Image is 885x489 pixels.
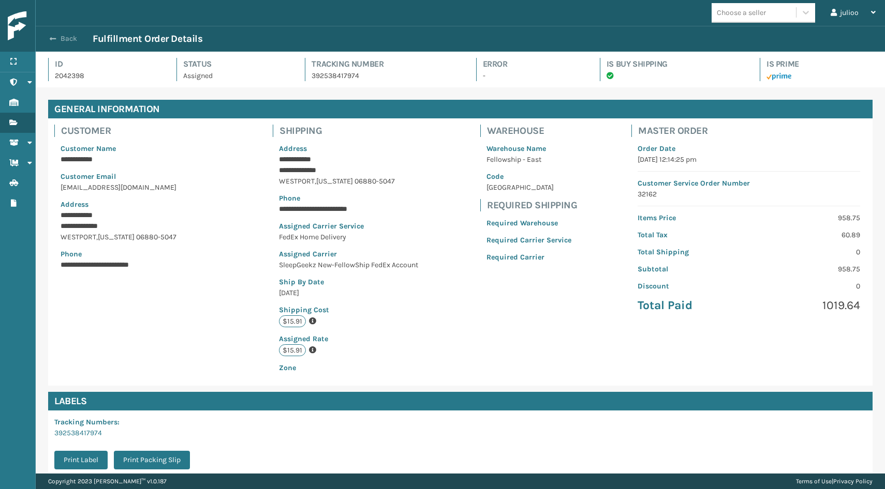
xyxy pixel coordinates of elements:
h4: Status [183,58,286,70]
p: Ship By Date [279,277,420,287]
p: Fellowship - East [486,154,571,165]
h4: Warehouse [487,125,578,137]
p: 958.75 [755,212,860,223]
p: 392538417974 [312,70,457,81]
p: Total Shipping [638,247,743,257]
a: 392538417974 [54,429,102,437]
p: - [483,70,581,81]
p: Items Price [638,212,743,223]
p: $15.91 [279,315,306,327]
p: FedEx Home Delivery [279,232,420,242]
p: Copyright 2023 [PERSON_NAME]™ v 1.0.187 [48,473,167,489]
button: Back [45,34,93,43]
h4: Master Order [638,125,866,137]
p: Assigned Carrier [279,249,420,259]
p: Subtotal [638,264,743,274]
p: Required Carrier Service [486,235,571,246]
span: WESTPORT [61,233,96,241]
div: Choose a seller [717,7,766,18]
p: Discount [638,281,743,292]
button: Print Packing Slip [114,451,190,469]
p: Warehouse Name [486,143,571,154]
p: $15.91 [279,344,306,356]
p: Zone [279,362,420,373]
a: Privacy Policy [833,478,873,485]
p: Required Carrier [486,252,571,263]
h4: Error [483,58,581,70]
span: , [315,177,316,186]
p: 958.75 [755,264,860,274]
p: [GEOGRAPHIC_DATA] [486,182,571,193]
h4: Id [55,58,158,70]
p: [DATE] 12:14:25 pm [638,154,860,165]
p: SleepGeekz New-FellowShip FedEx Account [279,259,420,270]
span: WESTPORT [279,177,315,186]
h4: Tracking Number [312,58,457,70]
span: 06880-5047 [355,177,395,186]
p: Phone [279,193,420,204]
div: | [796,473,873,489]
p: [DATE] [279,287,420,298]
p: 60.89 [755,230,860,240]
h4: General Information [48,100,873,118]
h4: Customer [61,125,219,137]
span: [US_STATE] [98,233,135,241]
p: Shipping Cost [279,304,420,315]
h4: Is Buy Shipping [607,58,741,70]
p: 0 [755,281,860,292]
span: Tracking Numbers : [54,418,120,426]
h3: Fulfillment Order Details [93,33,202,45]
button: Print Label [54,451,108,469]
p: Total Paid [638,298,743,313]
p: Total Tax [638,230,743,240]
p: Assigned [183,70,286,81]
h4: Shipping [279,125,426,137]
p: 0 [755,247,860,257]
p: Customer Service Order Number [638,178,860,189]
h4: Labels [48,392,873,410]
span: Address [61,200,89,209]
h4: Required Shipping [487,199,578,211]
p: 2042398 [55,70,158,81]
p: 1019.64 [755,298,860,313]
p: 32162 [638,189,860,200]
p: Required Warehouse [486,218,571,228]
p: Assigned Rate [279,333,420,344]
img: logo [8,11,101,41]
p: Customer Email [61,171,213,182]
span: Address [279,144,307,153]
span: , [96,233,98,241]
p: [EMAIL_ADDRESS][DOMAIN_NAME] [61,182,213,193]
p: Code [486,171,571,182]
span: [US_STATE] [316,177,353,186]
p: Customer Name [61,143,213,154]
p: Assigned Carrier Service [279,221,420,232]
span: 06880-5047 [136,233,176,241]
p: Order Date [638,143,860,154]
h4: Is Prime [766,58,873,70]
a: Terms of Use [796,478,832,485]
p: Phone [61,249,213,259]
